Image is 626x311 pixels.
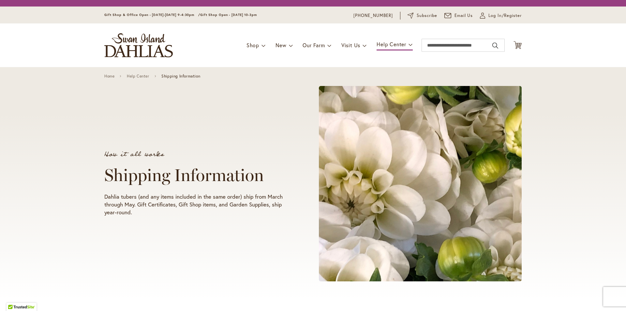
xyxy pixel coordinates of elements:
button: Search [492,40,498,51]
span: New [276,42,286,49]
span: Shop [246,42,259,49]
p: Dahlia tubers (and any items included in the same order) ship from March through May. Gift Certif... [104,193,294,216]
p: How it all works [104,151,294,158]
span: Visit Us [341,42,360,49]
span: Log In/Register [488,12,522,19]
a: Log In/Register [480,12,522,19]
a: Home [104,74,114,78]
h1: Shipping Information [104,165,294,185]
a: Help Center [127,74,149,78]
span: Shipping Information [161,74,200,78]
span: Our Farm [303,42,325,49]
a: Email Us [444,12,473,19]
span: Help Center [377,41,406,48]
span: Email Us [455,12,473,19]
span: Gift Shop Open - [DATE] 10-3pm [200,13,257,17]
a: Subscribe [408,12,437,19]
span: Gift Shop & Office Open - [DATE]-[DATE] 9-4:30pm / [104,13,200,17]
a: store logo [104,33,173,57]
span: Subscribe [417,12,437,19]
a: [PHONE_NUMBER] [353,12,393,19]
